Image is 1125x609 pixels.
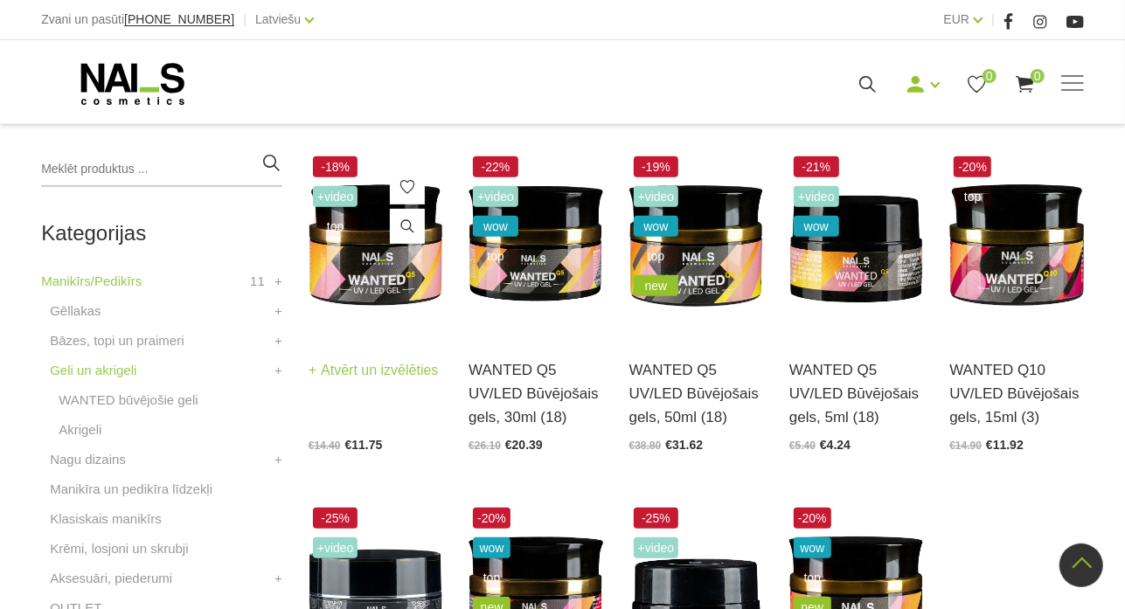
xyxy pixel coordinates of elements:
[50,449,126,470] a: Nagu dizains
[274,360,282,381] a: +
[794,216,839,237] span: wow
[794,537,831,558] span: wow
[274,271,282,292] a: +
[41,222,282,245] h2: Kategorijas
[789,152,923,336] img: Gels WANTED NAILS cosmetics tehniķu komanda ir radījusi gelu, kas ilgi jau ir katra meistara mekl...
[50,509,162,529] a: Klasiskais manikīrs
[473,156,518,177] span: -22%
[789,439,816,452] span: €5.40
[629,358,763,430] a: WANTED Q5 UV/LED Būvējošais gels, 50ml (18)
[124,13,234,26] a: [PHONE_NUMBER]
[345,438,383,452] span: €11.75
[313,216,358,237] span: top
[794,186,839,207] span: +Video
[41,9,234,31] div: Zvani un pasūti
[469,152,602,336] img: Gels WANTED NAILS cosmetics tehniķu komanda ir radījusi gelu, kas ilgi jau ir katra meistara mekl...
[473,537,510,558] span: wow
[50,360,136,381] a: Geli un akrigeli
[634,275,679,296] span: new
[309,152,442,336] img: Gels WANTED NAILS cosmetics tehniķu komanda ir radījusi gelu, kas ilgi jau ir katra meistara mekl...
[665,438,703,452] span: €31.62
[274,330,282,351] a: +
[986,438,1024,452] span: €11.92
[794,156,839,177] span: -21%
[124,12,234,26] span: [PHONE_NUMBER]
[629,152,763,336] img: Gels WANTED NAILS cosmetics tehniķu komanda ir radījusi gelu, kas ilgi jau ir katra meistara mekl...
[634,186,679,207] span: +Video
[949,152,1083,336] img: Gels WANTED NAILS cosmetics tehniķu komanda ir radījusi gelu, kas ilgi jau ir katra meistara mekl...
[954,186,991,207] span: top
[991,9,995,31] span: |
[50,479,212,500] a: Manikīra un pedikīra līdzekļi
[634,156,679,177] span: -19%
[469,439,501,452] span: €26.10
[469,358,602,430] a: WANTED Q5 UV/LED Būvējošais gels, 30ml (18)
[50,330,184,351] a: Bāzes, topi un praimeri
[473,567,510,588] span: top
[794,567,831,588] span: top
[50,301,101,322] a: Gēllakas
[634,508,679,529] span: -25%
[473,216,518,237] span: wow
[634,537,679,558] span: +Video
[59,419,101,440] a: Akrigeli
[309,358,439,383] a: Atvērt un izvēlēties
[59,390,198,411] a: WANTED būvējošie geli
[243,9,247,31] span: |
[966,73,988,95] a: 0
[949,358,1083,430] a: WANTED Q10 UV/LED Būvējošais gels, 15ml (3)
[250,271,265,292] span: 11
[313,156,358,177] span: -18%
[313,186,358,207] span: +Video
[473,186,518,207] span: +Video
[789,358,923,430] a: WANTED Q5 UV/LED Būvējošais gels, 5ml (18)
[983,69,997,83] span: 0
[313,508,358,529] span: -25%
[309,439,341,452] span: €14.40
[794,508,831,529] span: -20%
[629,439,662,452] span: €38.80
[954,156,991,177] span: -20%
[1031,69,1045,83] span: 0
[255,9,301,30] a: Latviešu
[50,538,188,559] a: Krēmi, losjoni un skrubji
[473,508,510,529] span: -20%
[505,438,543,452] span: €20.39
[944,9,970,30] a: EUR
[1014,73,1036,95] a: 0
[313,537,358,558] span: +Video
[634,216,679,237] span: wow
[634,246,679,266] span: top
[274,568,282,589] a: +
[473,246,518,266] span: top
[949,439,982,452] span: €14.90
[274,301,282,322] a: +
[50,568,172,589] a: Aksesuāri, piederumi
[820,438,851,452] span: €4.24
[41,271,142,292] a: Manikīrs/Pedikīrs
[41,152,282,187] input: Meklēt produktus ...
[274,449,282,470] a: +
